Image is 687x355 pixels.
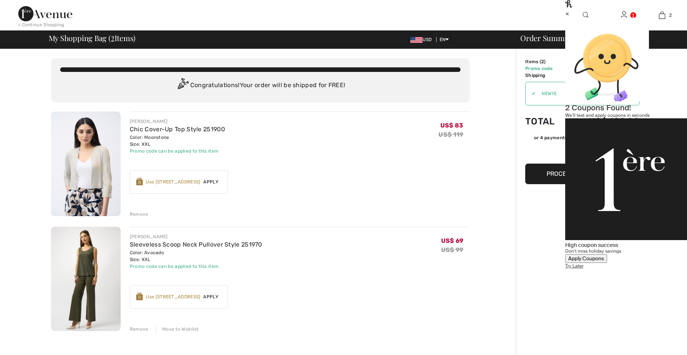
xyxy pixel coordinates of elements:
input: Promo code [536,82,614,105]
img: Sleeveless Scoop Neck Pullover Style 251970 [51,227,121,331]
img: Congratulation2.svg [175,78,190,93]
div: Promo code can be applied to this item [130,263,262,270]
img: My Info [621,11,627,20]
img: Chic Cover-Up Top Style 251900 [51,111,121,216]
button: Proceed to Summary [525,164,639,184]
div: Remove [130,211,148,218]
img: Reward-Logo.svg [136,293,143,300]
td: Total [525,108,567,134]
span: Proceed to Summary [547,170,615,177]
span: 2 [669,12,672,19]
div: Use [STREET_ADDRESS] [146,293,200,300]
a: Chic Cover-Up Top Style 251900 [130,126,225,133]
span: 2 [541,59,544,64]
img: My Bag [659,11,665,20]
s: US$ 119 [438,131,463,138]
div: or 4 payments of with [534,134,639,141]
span: US$ 69 [441,237,464,244]
div: Congratulations! Your order will be shipped for FREE! [60,78,461,93]
td: Shipping [525,72,567,79]
span: Apply [200,178,222,185]
span: Apply [200,293,222,300]
div: Remove [130,326,148,333]
div: or 4 payments ofUS$ 32.30withSezzle Click to learn more about Sezzle [525,134,639,144]
div: Use [STREET_ADDRESS] [146,178,200,185]
div: Promo code can be applied to this item [130,148,225,154]
img: 1ère Avenue [18,6,72,21]
div: Color: Moonstone Size: XXL [130,134,225,148]
div: Color: Avocado Size: XXL [130,249,262,263]
div: [PERSON_NAME] [130,233,262,240]
a: Sign In [621,11,627,19]
a: 2 [643,11,681,20]
td: US$ 152.00 [567,58,639,65]
td: Items ( ) [525,58,567,65]
div: ✔ [526,90,536,97]
img: US Dollar [410,37,422,43]
span: 2 [111,32,115,42]
s: US$ 99 [441,246,464,253]
img: search the website [583,11,589,20]
td: US$ 129.20 [567,108,639,134]
span: US$ 83 [440,122,464,129]
span: USD [410,37,435,42]
iframe: PayPal-paypal [525,144,639,161]
img: Sezzle [606,134,633,141]
td: US$ -22.80 [567,65,639,72]
div: Order Summary [511,34,682,42]
span: US$ 32.30 [573,135,596,140]
span: Remove [614,90,633,97]
div: < Continue Shopping [18,21,64,28]
td: Promo code [525,65,567,72]
span: EN [440,37,449,42]
div: [PERSON_NAME] [605,22,642,30]
td: Free [567,72,639,79]
div: Move to Wishlist [156,326,199,333]
a: Sleeveless Scoop Neck Pullover Style 251970 [130,241,262,248]
div: [PERSON_NAME] [130,118,225,125]
img: Reward-Logo.svg [136,178,143,185]
span: My Shopping Bag ( Items) [49,34,136,42]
